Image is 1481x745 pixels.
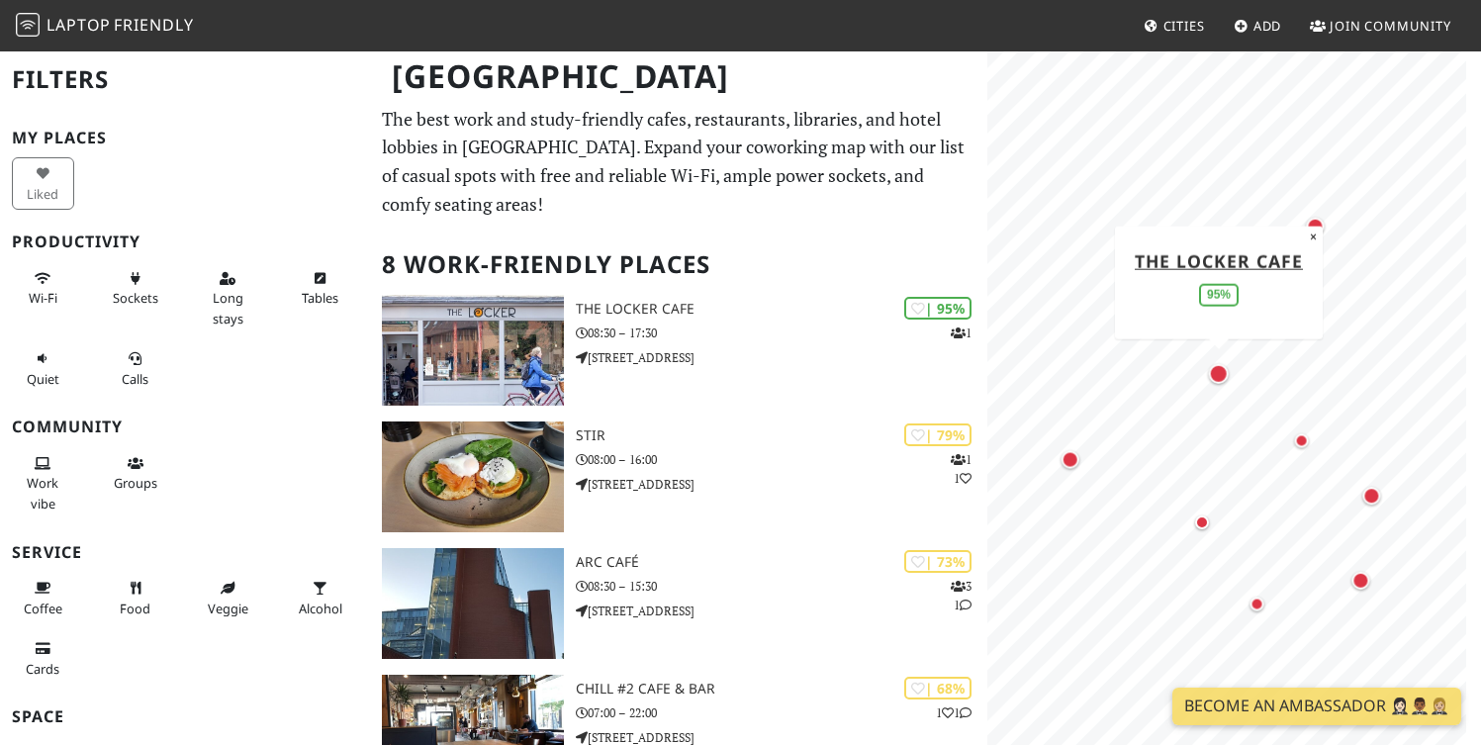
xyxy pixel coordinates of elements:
span: Stable Wi-Fi [29,289,57,307]
a: LaptopFriendly LaptopFriendly [16,9,194,44]
div: Map marker [1358,483,1384,509]
a: Become an Ambassador 🤵🏻‍♀️🤵🏾‍♂️🤵🏼‍♀️ [1172,688,1461,725]
p: [STREET_ADDRESS] [576,602,987,620]
h3: My Places [12,129,358,147]
div: Map marker [1302,213,1328,238]
img: ARC Café [382,548,564,659]
button: Groups [105,447,167,500]
div: Map marker [1058,446,1083,472]
a: Add [1226,8,1290,44]
div: Map marker [1190,511,1214,534]
h3: The Locker Cafe [576,301,987,318]
span: Work-friendly tables [302,289,338,307]
button: Food [105,572,167,624]
span: Power sockets [113,289,158,307]
button: Quiet [12,342,74,395]
span: Video/audio calls [122,370,148,388]
div: | 79% [904,423,972,446]
p: 3 1 [951,577,972,614]
span: Join Community [1330,17,1451,35]
span: Veggie [208,600,248,617]
div: | 73% [904,550,972,573]
p: 08:30 – 17:30 [576,324,987,342]
span: Coffee [24,600,62,617]
p: 08:30 – 15:30 [576,577,987,596]
p: [STREET_ADDRESS] [576,475,987,494]
button: Long stays [197,262,259,334]
img: LaptopFriendly [16,13,40,37]
button: Tables [290,262,352,315]
button: Close popup [1304,226,1323,247]
div: Map marker [1246,592,1269,615]
span: Alcohol [299,600,342,617]
h3: ARC Café [576,554,987,571]
p: 1 [951,324,972,342]
h3: Productivity [12,233,358,251]
button: Coffee [12,572,74,624]
span: Quiet [27,370,59,388]
a: The Locker Cafe [1135,248,1303,272]
h2: 8 Work-Friendly Places [382,234,975,295]
h3: Stir [576,427,987,444]
button: Cards [12,632,74,685]
div: Map marker [1347,567,1373,593]
a: The Locker Cafe | 95% 1 The Locker Cafe 08:30 – 17:30 [STREET_ADDRESS] [370,295,987,406]
div: | 68% [904,677,972,699]
button: Work vibe [12,447,74,519]
span: Food [120,600,150,617]
a: Stir | 79% 11 Stir 08:00 – 16:00 [STREET_ADDRESS] [370,421,987,532]
div: Map marker [1290,428,1314,452]
button: Veggie [197,572,259,624]
h3: Service [12,543,358,562]
button: Alcohol [290,572,352,624]
p: 07:00 – 22:00 [576,703,987,722]
h3: Chill #2 Cafe & Bar [576,681,987,698]
div: Map marker [1205,359,1233,387]
p: 1 1 [936,703,972,722]
span: Laptop [46,14,111,36]
a: Join Community [1302,8,1459,44]
button: Calls [105,342,167,395]
span: Cities [1163,17,1205,35]
span: Friendly [114,14,193,36]
p: [STREET_ADDRESS] [576,348,987,367]
span: Group tables [114,474,157,492]
p: 08:00 – 16:00 [576,450,987,469]
span: Long stays [213,289,243,326]
h3: Community [12,418,358,436]
img: Stir [382,421,564,532]
h2: Filters [12,49,358,110]
p: The best work and study-friendly cafes, restaurants, libraries, and hotel lobbies in [GEOGRAPHIC_... [382,105,975,219]
h3: Space [12,707,358,726]
img: The Locker Cafe [382,295,564,406]
p: 1 1 [951,450,972,488]
button: Wi-Fi [12,262,74,315]
span: Credit cards [26,660,59,678]
a: Cities [1136,8,1213,44]
button: Sockets [105,262,167,315]
a: ARC Café | 73% 31 ARC Café 08:30 – 15:30 [STREET_ADDRESS] [370,548,987,659]
h1: [GEOGRAPHIC_DATA] [376,49,983,104]
div: | 95% [904,297,972,320]
span: People working [27,474,58,512]
div: 95% [1199,283,1239,306]
span: Add [1253,17,1282,35]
